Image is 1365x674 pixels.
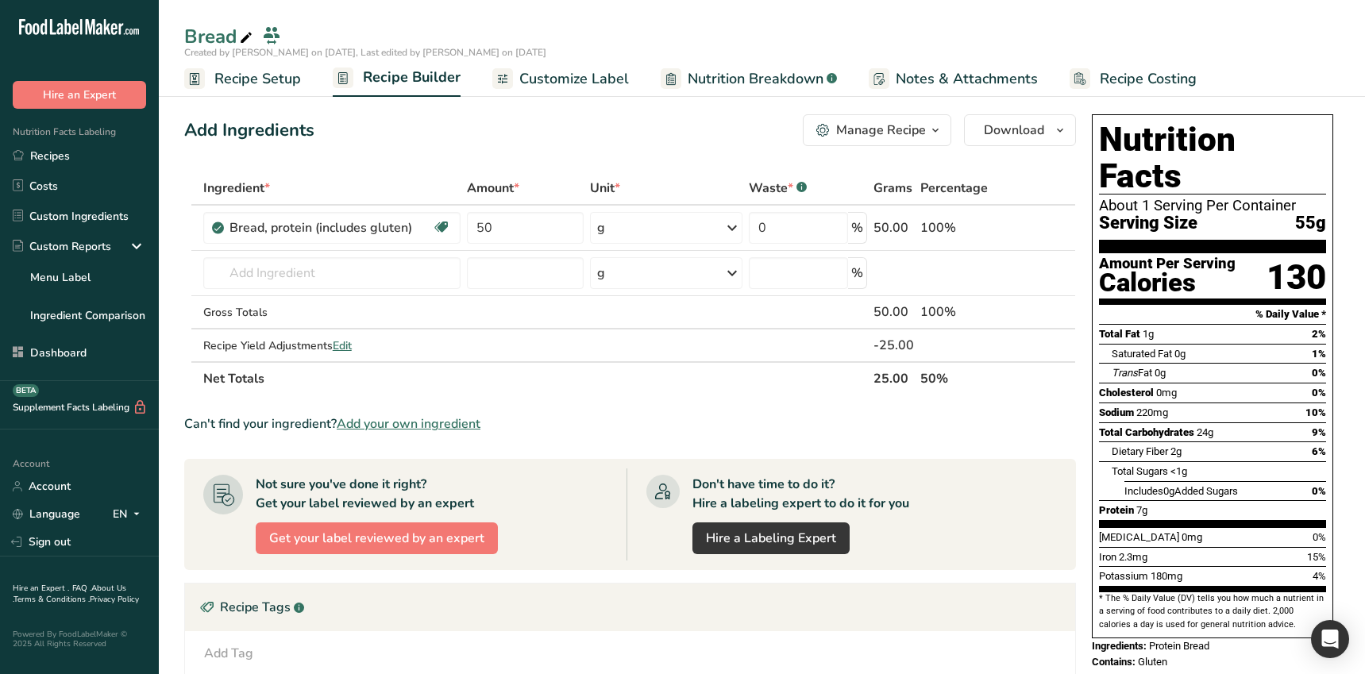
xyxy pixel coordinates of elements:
div: Open Intercom Messenger [1311,620,1349,658]
span: Get your label reviewed by an expert [269,529,484,548]
span: Contains: [1092,656,1136,668]
span: 0g [1155,367,1166,379]
span: Recipe Costing [1100,68,1197,90]
div: Add Ingredients [184,117,314,144]
span: Recipe Builder [363,67,461,88]
span: Add your own ingredient [337,414,480,433]
div: EN [113,505,146,524]
span: 6% [1312,445,1326,457]
div: About 1 Serving Per Container [1099,198,1326,214]
span: Amount [467,179,519,198]
section: * The % Daily Value (DV) tells you how much a nutrient in a serving of food contributes to a dail... [1099,592,1326,631]
span: 0mg [1182,531,1202,543]
div: Don't have time to do it? Hire a labeling expert to do it for you [692,475,909,513]
span: 55g [1295,214,1326,233]
div: Powered By FoodLabelMaker © 2025 All Rights Reserved [13,630,146,649]
div: 50.00 [873,218,914,237]
button: Manage Recipe [803,114,951,146]
span: 2.3mg [1119,551,1147,563]
a: Language [13,500,80,528]
span: Potassium [1099,570,1148,582]
span: 0mg [1156,387,1177,399]
a: Privacy Policy [90,594,139,605]
div: 130 [1267,256,1326,298]
span: 220mg [1136,406,1168,418]
a: Hire a Labeling Expert [692,522,850,554]
div: Bread [184,22,256,51]
div: Waste [749,179,807,198]
span: Gluten [1138,656,1167,668]
span: Notes & Attachments [896,68,1038,90]
span: Edit [333,338,352,353]
span: Cholesterol [1099,387,1154,399]
i: Trans [1112,367,1138,379]
th: Net Totals [200,361,870,395]
div: Calories [1099,272,1236,295]
span: Created by [PERSON_NAME] on [DATE], Last edited by [PERSON_NAME] on [DATE] [184,46,546,59]
button: Download [964,114,1076,146]
div: Recipe Tags [185,583,1075,631]
div: g [597,218,605,237]
span: Includes Added Sugars [1124,485,1238,497]
span: 2% [1312,328,1326,340]
section: % Daily Value * [1099,305,1326,324]
div: Bread, protein (includes gluten) [229,218,428,237]
span: <1g [1170,465,1187,477]
a: Recipe Setup [184,61,301,97]
div: Can't find your ingredient? [184,414,1076,433]
span: Ingredient [203,179,270,198]
span: Customize Label [519,68,629,90]
span: 1% [1312,348,1326,360]
span: Dietary Fiber [1112,445,1168,457]
span: 180mg [1151,570,1182,582]
span: Nutrition Breakdown [688,68,823,90]
span: Saturated Fat [1112,348,1172,360]
span: 10% [1305,406,1326,418]
span: 9% [1312,426,1326,438]
span: Sodium [1099,406,1134,418]
a: Customize Label [492,61,629,97]
span: 1g [1143,328,1154,340]
a: Hire an Expert . [13,583,69,594]
div: 100% [920,302,1001,322]
span: 15% [1307,551,1326,563]
span: Percentage [920,179,988,198]
div: Custom Reports [13,238,111,255]
a: Terms & Conditions . [13,594,90,605]
div: g [597,264,605,283]
span: 7g [1136,504,1147,516]
span: Unit [590,179,620,198]
span: Total Carbohydrates [1099,426,1194,438]
span: 0g [1174,348,1186,360]
div: Recipe Yield Adjustments [203,337,461,354]
span: Recipe Setup [214,68,301,90]
span: Protein [1099,504,1134,516]
div: Amount Per Serving [1099,256,1236,272]
span: 0% [1312,367,1326,379]
span: Total Sugars [1112,465,1168,477]
span: 0% [1313,531,1326,543]
span: 24g [1197,426,1213,438]
button: Hire an Expert [13,81,146,109]
span: Iron [1099,551,1116,563]
span: 0% [1312,387,1326,399]
th: 25.00 [870,361,917,395]
div: BETA [13,384,39,397]
span: 2g [1170,445,1182,457]
span: Serving Size [1099,214,1197,233]
span: 0% [1312,485,1326,497]
span: Grams [873,179,912,198]
input: Add Ingredient [203,257,461,289]
a: Recipe Builder [333,60,461,98]
span: [MEDICAL_DATA] [1099,531,1179,543]
div: Manage Recipe [836,121,926,140]
a: Notes & Attachments [869,61,1038,97]
span: 4% [1313,570,1326,582]
a: Recipe Costing [1070,61,1197,97]
span: Protein Bread [1149,640,1209,652]
span: Fat [1112,367,1152,379]
div: Add Tag [204,644,253,663]
span: Total Fat [1099,328,1140,340]
a: About Us . [13,583,126,605]
div: 50.00 [873,302,914,322]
